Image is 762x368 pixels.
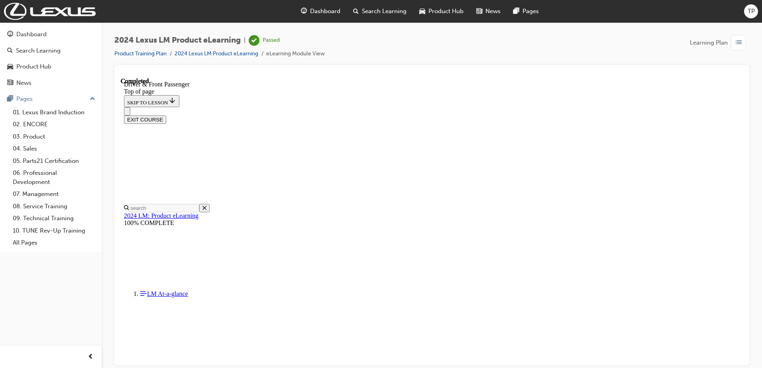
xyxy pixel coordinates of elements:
span: up-icon [90,94,95,104]
span: news-icon [7,80,13,87]
div: Pages [16,94,33,104]
a: 07. Management [10,188,98,200]
span: car-icon [419,6,425,16]
button: Learning Plan [690,35,749,50]
a: 03. Product [10,131,98,143]
span: pages-icon [7,96,13,103]
input: Search [8,126,79,135]
a: 09. Technical Training [10,212,98,225]
a: 06. Professional Development [10,167,98,188]
span: SKIP TO LESSON [6,22,55,28]
button: Close navigation menu [3,29,10,38]
a: news-iconNews [470,3,507,20]
span: Product Hub [428,7,463,16]
a: 10. TUNE Rev-Up Training [10,225,98,237]
span: learningRecordVerb_PASS-icon [249,35,259,46]
a: car-iconProduct Hub [413,3,470,20]
div: Driver & Front Passenger [3,3,619,10]
a: 2024 Lexus LM Product eLearning [175,50,258,57]
a: 01. Lexus Brand Induction [10,106,98,119]
a: All Pages [10,237,98,249]
a: guage-iconDashboard [295,3,347,20]
span: 2024 Lexus LM Product eLearning [114,36,241,45]
button: TP [744,4,758,18]
a: News [3,76,98,90]
span: car-icon [7,63,13,70]
div: Dashboard [16,30,47,39]
span: news-icon [476,6,482,16]
a: 2024 LM: Product eLearning [3,135,78,141]
a: search-iconSearch Learning [347,3,413,20]
div: Top of page [3,10,619,18]
div: Search Learning [16,46,61,55]
span: prev-icon [88,352,94,362]
div: 100% COMPLETE [3,142,619,149]
span: search-icon [353,6,359,16]
a: Product Training Plan [114,50,167,57]
span: pages-icon [513,6,519,16]
span: TP [748,7,755,16]
div: News [16,78,31,88]
a: 04. Sales [10,143,98,155]
button: Pages [3,92,98,106]
span: Dashboard [310,7,340,16]
a: Dashboard [3,27,98,42]
a: pages-iconPages [507,3,545,20]
span: guage-icon [301,6,307,16]
a: 02. ENCORE [10,118,98,131]
span: Search Learning [362,7,407,16]
button: DashboardSearch LearningProduct HubNews [3,25,98,92]
span: list-icon [736,38,742,48]
span: Learning Plan [690,38,728,47]
div: Passed [263,37,280,44]
a: Search Learning [3,43,98,58]
span: guage-icon [7,31,13,38]
button: EXIT COURSE [3,38,45,46]
li: eLearning Module View [266,49,325,59]
a: 08. Service Training [10,200,98,213]
button: SKIP TO LESSON [3,18,59,29]
span: Pages [522,7,539,16]
span: | [244,36,245,45]
span: News [485,7,501,16]
span: search-icon [7,47,13,55]
div: Product Hub [16,62,51,71]
a: 05. Parts21 Certification [10,155,98,167]
a: Product Hub [3,59,98,74]
img: Trak [4,3,96,20]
